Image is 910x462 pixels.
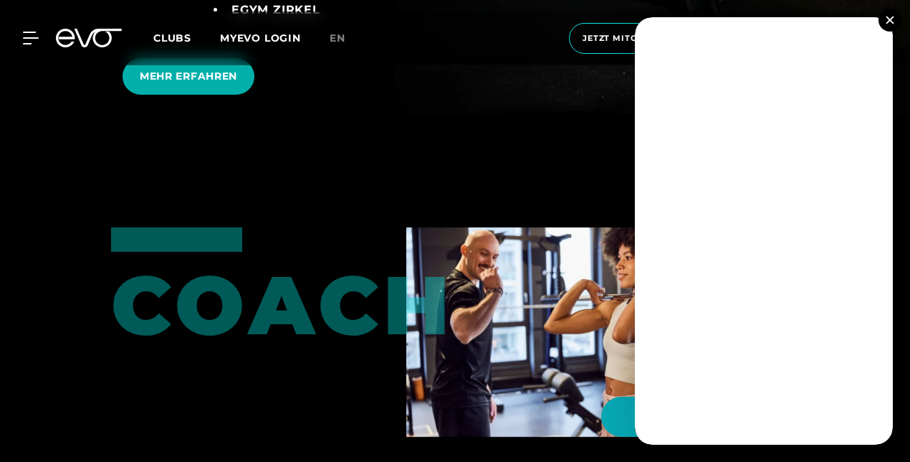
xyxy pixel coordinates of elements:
button: Hallo Athlet! Was möchtest du tun? [601,397,881,437]
div: COACH [111,227,209,346]
a: Jetzt Mitglied werden [565,23,721,54]
span: en [330,32,345,44]
a: Clubs [153,31,220,44]
img: close.svg [886,16,894,24]
span: Jetzt Mitglied werden [583,32,703,44]
a: en [330,30,363,47]
span: Clubs [153,32,191,44]
a: MYEVO LOGIN [220,32,301,44]
img: PERSONAL TRAINING [406,227,779,438]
